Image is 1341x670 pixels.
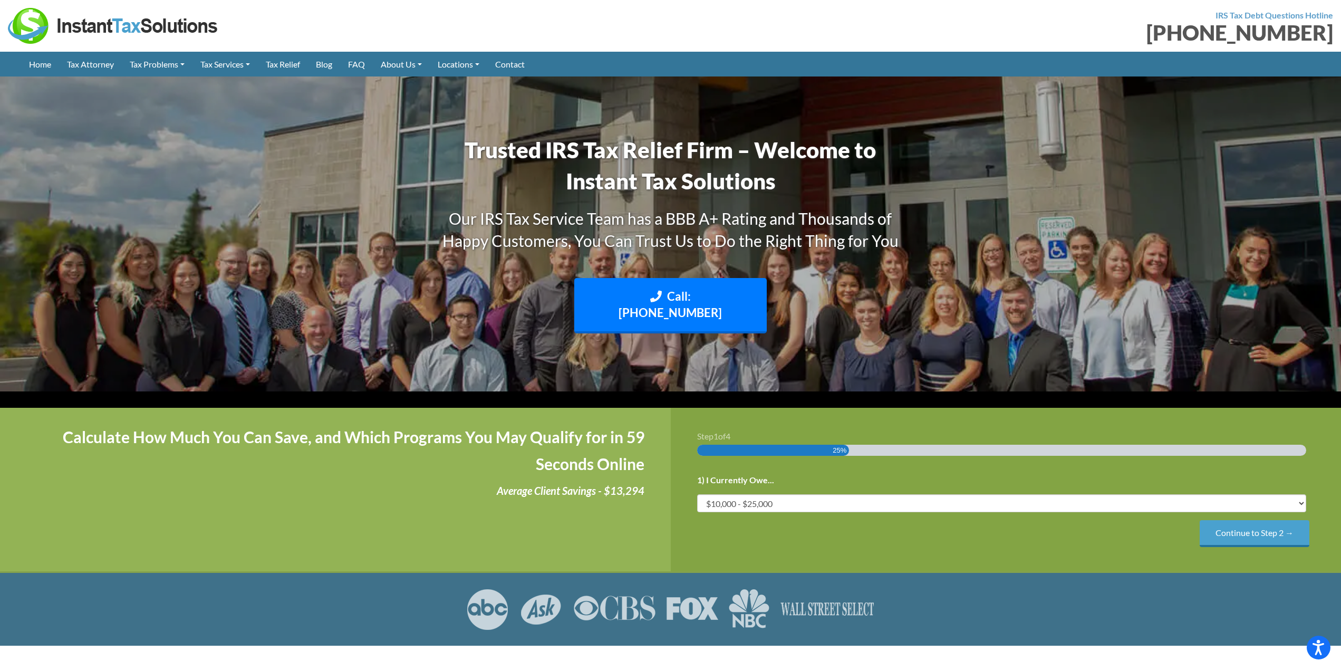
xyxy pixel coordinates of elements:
a: Home [21,52,59,76]
h1: Trusted IRS Tax Relief Firm – Welcome to Instant Tax Solutions [428,135,913,197]
a: Blog [308,52,340,76]
a: FAQ [340,52,373,76]
a: Contact [487,52,533,76]
a: Tax Relief [258,52,308,76]
a: Locations [430,52,487,76]
a: Tax Services [192,52,258,76]
input: Continue to Step 2 → [1200,520,1309,547]
strong: IRS Tax Debt Questions Hotline [1215,10,1333,20]
h3: Our IRS Tax Service Team has a BBB A+ Rating and Thousands of Happy Customers, You Can Trust Us t... [428,207,913,252]
a: Tax Attorney [59,52,122,76]
img: Wall Street Select [780,589,875,630]
span: 4 [726,431,730,441]
img: ASK [519,589,563,630]
img: Instant Tax Solutions Logo [8,8,219,44]
span: 25% [833,445,846,456]
label: 1) I Currently Owe... [697,475,774,486]
div: [PHONE_NUMBER] [679,22,1334,43]
h4: Calculate How Much You Can Save, and Which Programs You May Qualify for in 59 Seconds Online [26,424,644,477]
span: 1 [713,431,718,441]
i: Average Client Savings - $13,294 [497,484,644,497]
img: FOX [666,589,718,630]
img: NBC [729,589,769,630]
img: ABC [466,589,509,630]
h3: Step of [697,432,1315,441]
img: CBS [573,589,655,630]
a: About Us [373,52,430,76]
a: Call: [PHONE_NUMBER] [574,278,767,334]
a: Tax Problems [122,52,192,76]
a: Instant Tax Solutions Logo [8,20,219,30]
